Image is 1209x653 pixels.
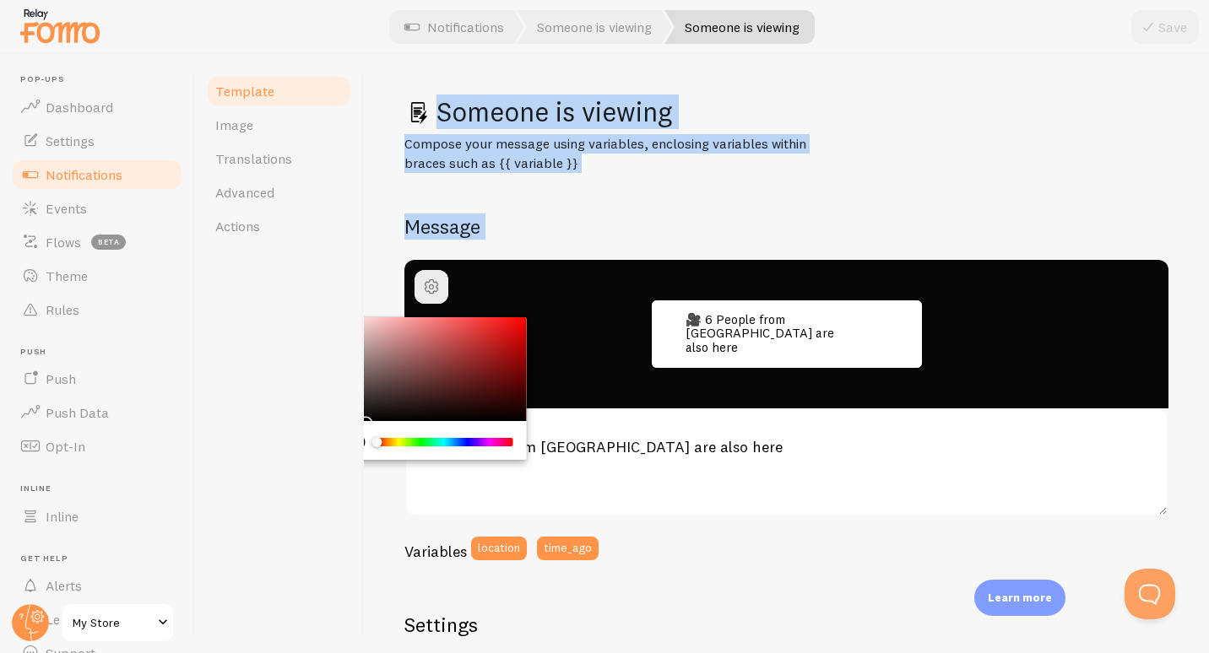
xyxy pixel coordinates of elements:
[215,218,260,235] span: Actions
[10,90,184,124] a: Dashboard
[205,108,353,142] a: Image
[205,209,353,243] a: Actions
[215,116,253,133] span: Image
[10,225,184,259] a: Flows beta
[18,4,102,47] img: fomo-relay-logo-orange.svg
[20,74,184,85] span: Pop-ups
[537,537,599,560] button: time_ago
[337,317,527,461] div: Chrome color picker
[215,83,274,100] span: Template
[20,347,184,358] span: Push
[471,537,527,560] button: location
[1125,569,1175,619] iframe: Help Scout Beacon - Open
[988,590,1052,606] p: Learn more
[61,602,175,643] a: My Store
[20,483,184,494] span: Inline
[46,404,109,421] span: Push Data
[404,213,1168,240] h2: Message
[205,142,353,175] a: Translations
[10,259,184,293] a: Theme
[10,569,184,602] a: Alerts
[404,94,1168,129] h1: Someone is viewing
[46,132,95,149] span: Settings
[46,370,76,387] span: Push
[46,234,81,251] span: Flows
[404,408,1168,437] label: Notification Message
[10,124,184,158] a: Settings
[46,267,88,284] span: Theme
[404,542,467,561] h3: Variables
[10,396,184,429] a: Push Data
[205,175,353,209] a: Advanced
[46,301,79,318] span: Rules
[46,99,113,116] span: Dashboard
[46,166,122,183] span: Notifications
[10,499,184,533] a: Inline
[10,158,184,192] a: Notifications
[404,612,911,638] h2: Settings
[404,134,810,173] p: Compose your message using variables, enclosing variables within braces such as {{ variable }}
[215,184,274,201] span: Advanced
[10,192,184,225] a: Events
[46,200,87,217] span: Events
[215,150,292,167] span: Translations
[20,553,184,564] span: Get Help
[974,580,1065,616] div: Learn more
[46,508,79,525] span: Inline
[10,429,184,463] a: Opt-In
[10,362,184,396] a: Push
[10,293,184,326] a: Rules
[46,577,82,594] span: Alerts
[73,613,153,633] span: My Store
[205,74,353,108] a: Template
[46,438,85,455] span: Opt-In
[91,235,126,250] span: beta
[686,313,854,355] p: 🎥 6 People from [GEOGRAPHIC_DATA] are also here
